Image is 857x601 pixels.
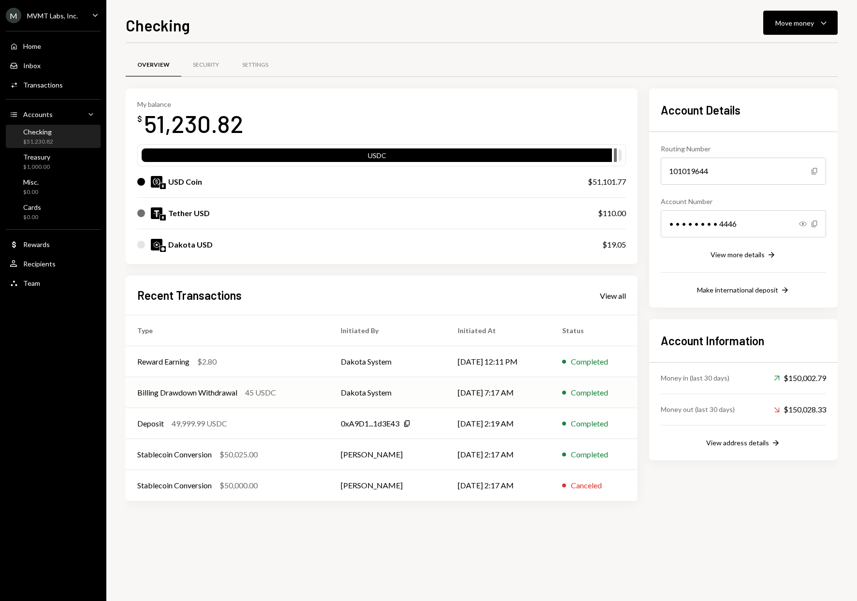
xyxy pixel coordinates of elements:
[711,250,765,259] div: View more details
[144,108,244,139] div: 51,230.82
[661,144,826,154] div: Routing Number
[341,418,399,429] div: 0xA9D1...1d3E43
[598,207,626,219] div: $110.00
[6,8,21,23] div: M
[697,285,790,296] button: Make international deposit
[329,346,446,377] td: Dakota System
[23,128,53,136] div: Checking
[774,404,826,415] div: $150,028.33
[137,356,189,367] div: Reward Earning
[23,110,53,118] div: Accounts
[23,203,41,211] div: Cards
[23,61,41,70] div: Inbox
[160,246,166,252] img: base-mainnet
[711,250,776,261] button: View more details
[142,150,612,164] div: USDC
[23,188,39,196] div: $0.00
[446,315,551,346] th: Initiated At
[6,255,101,272] a: Recipients
[6,274,101,292] a: Team
[137,418,164,429] div: Deposit
[329,470,446,501] td: [PERSON_NAME]
[168,239,213,250] div: Dakota USD
[600,290,626,301] a: View all
[6,175,101,198] a: Misc.$0.00
[160,215,166,220] img: ethereum-mainnet
[181,53,231,77] a: Security
[23,42,41,50] div: Home
[774,372,826,384] div: $150,002.79
[126,15,190,35] h1: Checking
[6,125,101,148] a: Checking$51,230.82
[329,377,446,408] td: Dakota System
[172,418,227,429] div: 49,999.99 USDC
[137,100,244,108] div: My balance
[329,315,446,346] th: Initiated By
[600,291,626,301] div: View all
[137,449,212,460] div: Stablecoin Conversion
[27,12,78,20] div: MVMT Labs, Inc.
[126,315,329,346] th: Type
[661,373,729,383] div: Money in (last 30 days)
[6,37,101,55] a: Home
[23,178,39,186] div: Misc.
[231,53,280,77] a: Settings
[661,158,826,185] div: 101019644
[661,333,826,349] h2: Account Information
[329,439,446,470] td: [PERSON_NAME]
[775,18,814,28] div: Move money
[219,480,258,491] div: $50,000.00
[446,439,551,470] td: [DATE] 2:17 AM
[6,200,101,223] a: Cards$0.00
[446,377,551,408] td: [DATE] 7:17 AM
[588,176,626,188] div: $51,101.77
[197,356,217,367] div: $2.80
[137,114,142,124] div: $
[219,449,258,460] div: $50,025.00
[571,387,608,398] div: Completed
[661,404,735,414] div: Money out (last 30 days)
[245,387,276,398] div: 45 USDC
[193,61,219,69] div: Security
[23,260,56,268] div: Recipients
[23,163,50,171] div: $1,000.00
[151,176,162,188] img: USDC
[160,183,166,189] img: ethereum-mainnet
[6,235,101,253] a: Rewards
[571,356,608,367] div: Completed
[661,102,826,118] h2: Account Details
[137,287,242,303] h2: Recent Transactions
[151,207,162,219] img: USDT
[23,153,50,161] div: Treasury
[661,210,826,237] div: • • • • • • • • 4446
[137,480,212,491] div: Stablecoin Conversion
[602,239,626,250] div: $19.05
[6,150,101,173] a: Treasury$1,000.00
[168,207,210,219] div: Tether USD
[661,196,826,206] div: Account Number
[446,470,551,501] td: [DATE] 2:17 AM
[6,57,101,74] a: Inbox
[151,239,162,250] img: DKUSD
[446,346,551,377] td: [DATE] 12:11 PM
[706,439,769,447] div: View address details
[446,408,551,439] td: [DATE] 2:19 AM
[23,81,63,89] div: Transactions
[126,53,181,77] a: Overview
[697,286,778,294] div: Make international deposit
[706,438,781,449] button: View address details
[23,138,53,146] div: $51,230.82
[242,61,268,69] div: Settings
[6,105,101,123] a: Accounts
[168,176,202,188] div: USD Coin
[571,418,608,429] div: Completed
[137,387,237,398] div: Billing Drawdown Withdrawal
[571,480,602,491] div: Canceled
[23,279,40,287] div: Team
[551,315,638,346] th: Status
[23,240,50,249] div: Rewards
[571,449,608,460] div: Completed
[137,61,170,69] div: Overview
[6,76,101,93] a: Transactions
[763,11,838,35] button: Move money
